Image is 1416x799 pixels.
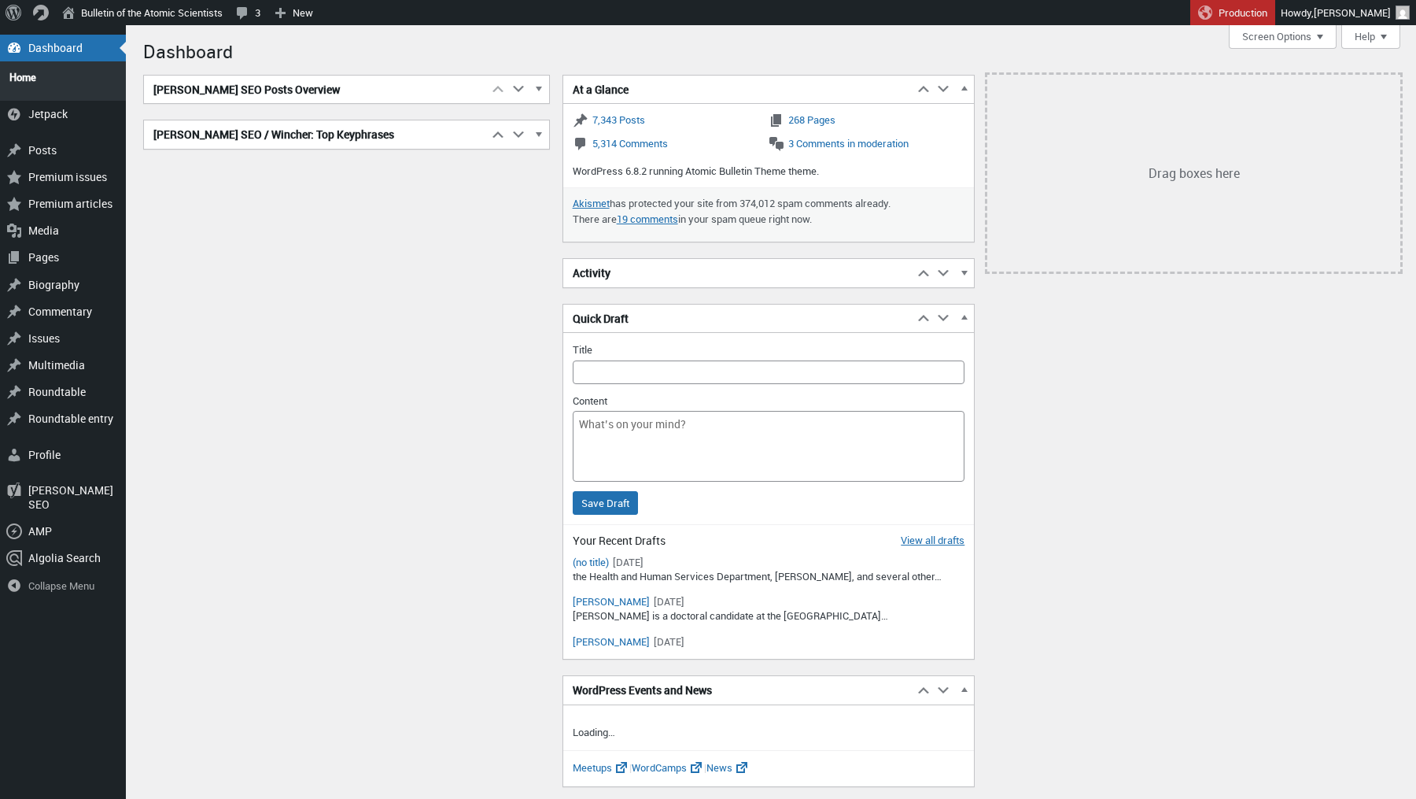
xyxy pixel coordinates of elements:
[563,750,975,786] p: | |
[617,212,678,226] a: 19 comments
[573,342,592,357] label: Title
[563,716,975,741] p: Loading…
[563,76,913,104] h2: At a Glance
[769,136,909,150] a: 3 Comments in moderation
[143,33,1400,67] h1: Dashboard
[706,760,750,775] a: News
[632,760,704,775] a: WordCamps
[1229,25,1337,49] button: Screen Options
[1341,25,1400,49] button: Help
[613,555,643,569] time: [DATE]
[573,164,819,178] span: WordPress 6.8.2 running Atomic Bulletin Theme theme.
[1314,6,1391,20] span: [PERSON_NAME]
[573,760,629,775] a: Meetups
[144,120,488,149] h2: [PERSON_NAME] SEO / Wincher: Top Keyphrases
[563,676,913,705] h2: WordPress Events and News
[573,491,638,515] input: Save Draft
[563,259,913,287] h2: Activity
[573,196,610,210] a: Akismet
[654,594,684,608] time: [DATE]
[769,113,835,127] a: 268 Pages
[573,608,965,624] p: [PERSON_NAME] is a doctoral candidate at the [GEOGRAPHIC_DATA]…
[573,113,645,127] a: 7,343 Posts
[573,569,965,585] p: the Health and Human Services Department, [PERSON_NAME], and several other…
[573,394,607,408] label: Content
[573,533,965,549] h2: Your Recent Drafts
[144,76,488,104] h2: [PERSON_NAME] SEO Posts Overview
[573,634,650,649] a: Edit “Juan Manuel Santos”
[573,196,965,227] p: has protected your site from 374,012 spam comments already. There are in your spam queue right now.
[573,555,609,569] a: Edit “(no title)”
[573,594,650,608] a: Edit “Arush Lal”
[901,533,964,547] a: View all drafts
[654,634,684,649] time: [DATE]
[573,311,629,327] span: Quick Draft
[573,136,668,150] a: 5,314 Comments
